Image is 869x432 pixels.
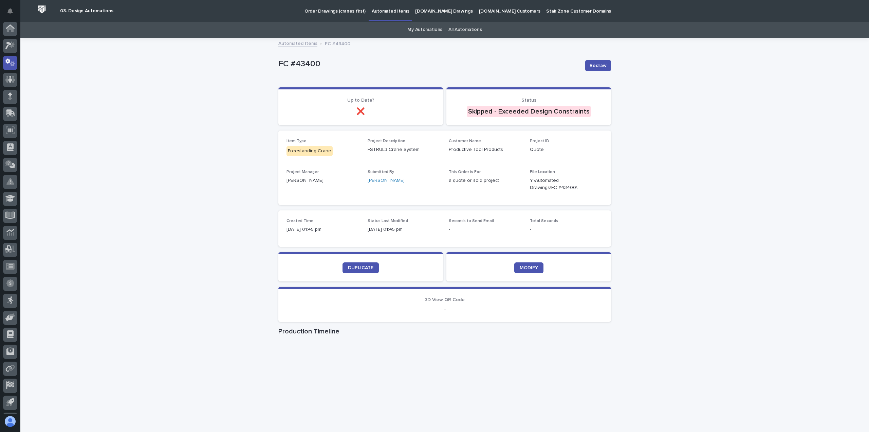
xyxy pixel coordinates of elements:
[368,139,405,143] span: Project Description
[286,146,333,156] div: Freestanding Crane
[530,146,603,153] p: Quote
[530,170,555,174] span: File Location
[368,226,441,233] p: [DATE] 01:45 pm
[449,226,522,233] p: -
[278,327,611,335] h1: Production Timeline
[467,106,591,117] div: Skipped - Exceeded Design Constraints
[3,4,17,18] button: Notifications
[520,265,538,270] span: MODIFY
[286,177,359,184] p: [PERSON_NAME]
[530,139,549,143] span: Project ID
[530,219,558,223] span: Total Seconds
[530,226,603,233] p: -
[449,177,522,184] p: a quote or sold project
[60,8,113,14] h2: 03. Design Automations
[278,39,317,47] a: Automated Items
[325,39,350,47] p: FC #43400
[286,139,307,143] span: Item Type
[449,170,483,174] span: This Order is For...
[368,177,405,184] a: [PERSON_NAME]
[347,98,374,103] span: Up to Date?
[286,226,359,233] p: [DATE] 01:45 pm
[348,265,373,270] span: DUPLICATE
[449,139,481,143] span: Customer Name
[585,60,611,71] button: Redraw
[530,177,587,191] : Y:\Automated Drawings\FC #43400\
[286,306,603,314] p: -
[590,62,607,69] span: Redraw
[286,219,314,223] span: Created Time
[278,59,580,69] p: FC #43400
[286,170,319,174] span: Project Manager
[514,262,543,273] a: MODIFY
[521,98,536,103] span: Status
[36,3,48,16] img: Workspace Logo
[448,22,482,38] a: All Automations
[368,170,394,174] span: Submitted By
[343,262,379,273] a: DUPLICATE
[286,107,435,116] p: ❌
[3,414,17,429] button: users-avatar
[368,146,441,153] p: FSTRUL3 Crane System
[8,8,17,19] div: Notifications
[449,219,494,223] span: Seconds to Send Email
[407,22,442,38] a: My Automations
[425,297,465,302] span: 3D View QR Code
[449,146,522,153] p: Productive Tool Products
[368,219,408,223] span: Status Last Modified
